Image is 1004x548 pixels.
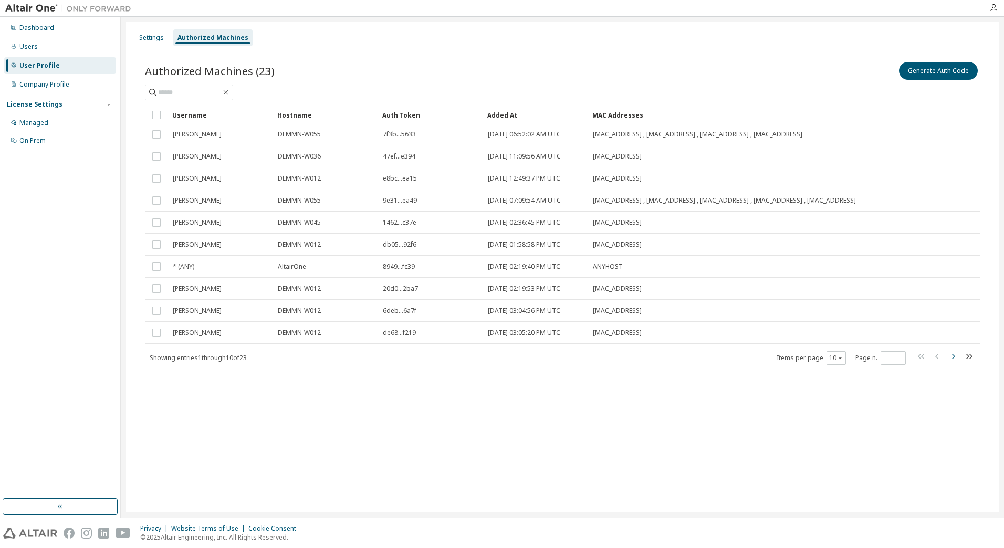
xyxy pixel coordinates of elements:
span: [MAC_ADDRESS] , [MAC_ADDRESS] , [MAC_ADDRESS] , [MAC_ADDRESS] [593,130,802,139]
span: [PERSON_NAME] [173,284,222,293]
span: [PERSON_NAME] [173,329,222,337]
div: Website Terms of Use [171,524,248,533]
span: DEMMN-W012 [278,329,321,337]
span: ANYHOST [593,262,623,271]
span: de68...f219 [383,329,416,337]
span: DEMMN-W012 [278,284,321,293]
span: e8bc...ea15 [383,174,417,183]
p: © 2025 Altair Engineering, Inc. All Rights Reserved. [140,533,302,542]
div: Privacy [140,524,171,533]
span: 9e31...ea49 [383,196,417,205]
span: [MAC_ADDRESS] [593,307,642,315]
img: youtube.svg [116,528,131,539]
div: Hostname [277,107,374,123]
div: MAC Addresses [592,107,870,123]
img: altair_logo.svg [3,528,57,539]
span: DEMMN-W012 [278,240,321,249]
span: [PERSON_NAME] [173,196,222,205]
span: [DATE] 02:19:40 PM UTC [488,262,560,271]
span: * (ANY) [173,262,194,271]
div: User Profile [19,61,60,70]
button: 10 [829,354,843,362]
span: [MAC_ADDRESS] [593,218,642,227]
span: [MAC_ADDRESS] [593,152,642,161]
span: [DATE] 11:09:56 AM UTC [488,152,561,161]
div: On Prem [19,136,46,145]
span: DEMMN-W055 [278,196,321,205]
div: Dashboard [19,24,54,32]
span: [PERSON_NAME] [173,307,222,315]
span: [DATE] 03:05:20 PM UTC [488,329,560,337]
span: DEMMN-W012 [278,307,321,315]
span: [MAC_ADDRESS] [593,174,642,183]
div: Company Profile [19,80,69,89]
span: [PERSON_NAME] [173,174,222,183]
div: Authorized Machines [177,34,248,42]
img: linkedin.svg [98,528,109,539]
span: 47ef...e394 [383,152,415,161]
span: [DATE] 12:49:37 PM UTC [488,174,560,183]
span: DEMMN-W036 [278,152,321,161]
span: DEMMN-W045 [278,218,321,227]
img: facebook.svg [64,528,75,539]
span: 8949...fc39 [383,262,415,271]
span: 7f3b...5633 [383,130,416,139]
img: Altair One [5,3,137,14]
span: Authorized Machines (23) [145,64,275,78]
span: [PERSON_NAME] [173,152,222,161]
span: [DATE] 02:36:45 PM UTC [488,218,560,227]
div: Managed [19,119,48,127]
span: [MAC_ADDRESS] [593,240,642,249]
span: Items per page [777,351,846,365]
span: DEMMN-W012 [278,174,321,183]
span: [MAC_ADDRESS] [593,284,642,293]
div: Settings [139,34,164,42]
span: 1462...c37e [383,218,416,227]
button: Generate Auth Code [899,62,978,80]
span: Showing entries 1 through 10 of 23 [150,353,247,362]
div: Cookie Consent [248,524,302,533]
img: instagram.svg [81,528,92,539]
span: [PERSON_NAME] [173,218,222,227]
div: Username [172,107,269,123]
span: [DATE] 02:19:53 PM UTC [488,284,560,293]
span: [MAC_ADDRESS] , [MAC_ADDRESS] , [MAC_ADDRESS] , [MAC_ADDRESS] , [MAC_ADDRESS] [593,196,856,205]
span: [DATE] 03:04:56 PM UTC [488,307,560,315]
span: [MAC_ADDRESS] [593,329,642,337]
div: Auth Token [382,107,479,123]
span: [DATE] 01:58:58 PM UTC [488,240,560,249]
span: [PERSON_NAME] [173,240,222,249]
div: License Settings [7,100,62,109]
div: Added At [487,107,584,123]
span: 20d0...2ba7 [383,284,418,293]
span: [PERSON_NAME] [173,130,222,139]
span: db05...92f6 [383,240,416,249]
span: [DATE] 07:09:54 AM UTC [488,196,561,205]
span: 6deb...6a7f [383,307,416,315]
span: [DATE] 06:52:02 AM UTC [488,130,561,139]
span: DEMMN-W055 [278,130,321,139]
span: Page n. [855,351,906,365]
div: Users [19,43,38,51]
span: AltairOne [278,262,306,271]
